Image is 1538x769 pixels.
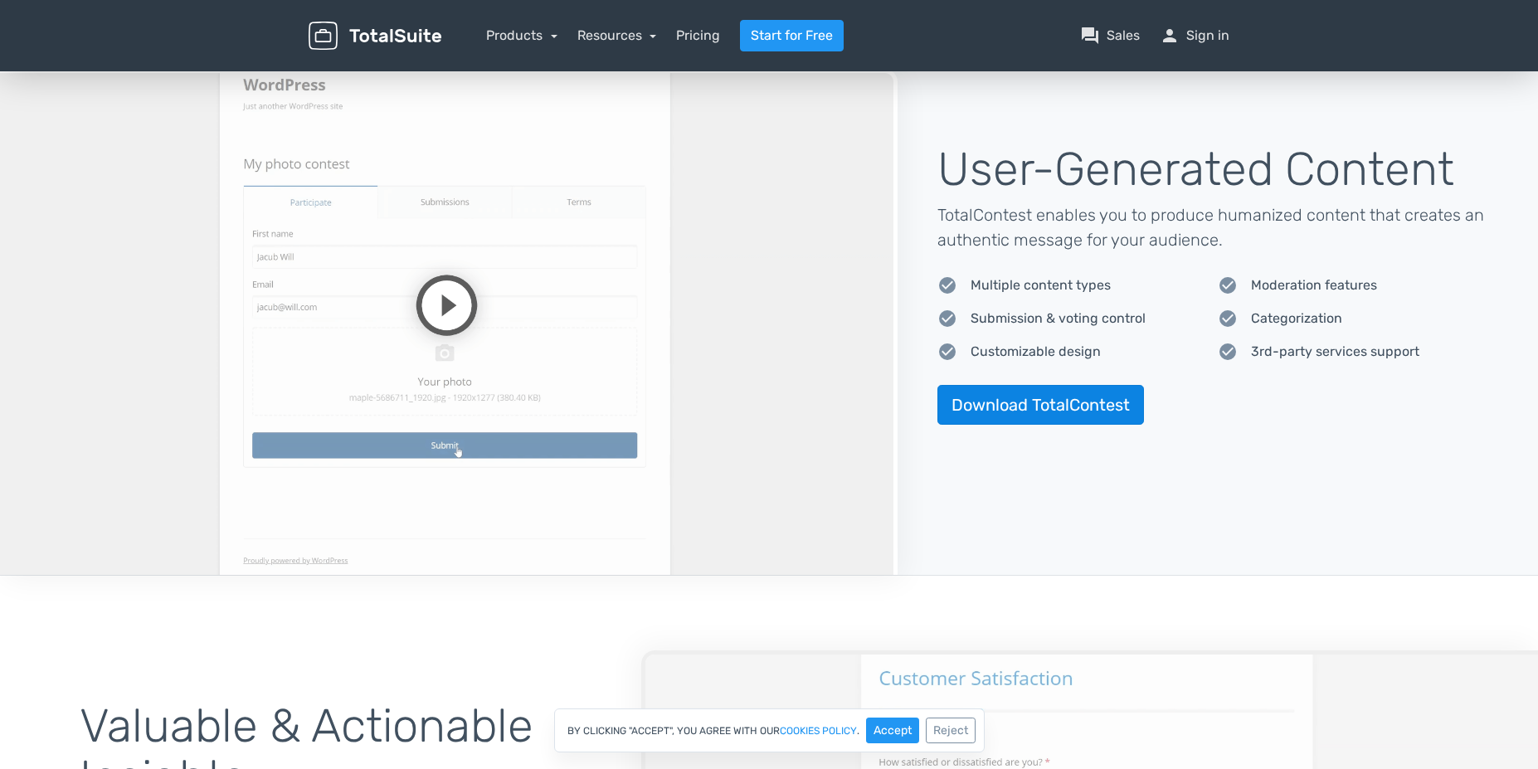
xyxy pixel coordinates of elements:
[1160,26,1229,46] a: personSign in
[1080,26,1140,46] a: question_answerSales
[937,275,957,295] span: check_circle
[1080,26,1100,46] span: question_answer
[971,309,1146,329] span: Submission & voting control
[740,20,844,51] a: Start for Free
[1251,309,1342,329] span: Categorization
[676,26,720,46] a: Pricing
[1251,342,1419,362] span: 3rd-party services support
[1218,275,1238,295] span: check_circle
[1218,309,1238,329] span: check_circle
[309,22,441,51] img: TotalSuite for WordPress
[937,202,1499,252] p: TotalContest enables you to produce humanized content that creates an authentic message for your ...
[780,726,857,736] a: cookies policy
[554,708,985,752] div: By clicking "Accept", you agree with our .
[937,144,1499,196] h2: User-Generated Content
[1251,275,1377,295] span: Moderation features
[486,27,557,43] a: Products
[1218,342,1238,362] span: check_circle
[577,27,657,43] a: Resources
[866,718,919,743] button: Accept
[971,275,1111,295] span: Multiple content types
[971,342,1101,362] span: Customizable design
[937,342,957,362] span: check_circle
[937,309,957,329] span: check_circle
[926,718,976,743] button: Reject
[1160,26,1180,46] span: person
[937,385,1144,425] a: Download TotalContest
